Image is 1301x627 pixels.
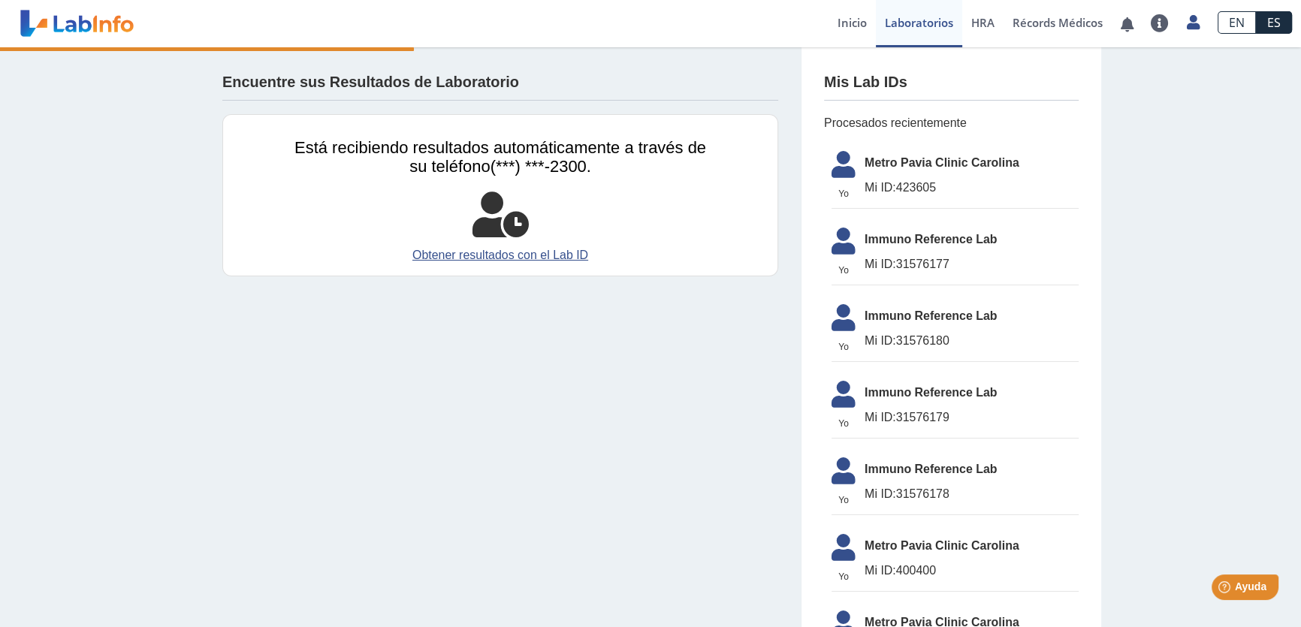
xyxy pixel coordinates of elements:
h4: Encuentre sus Resultados de Laboratorio [222,74,519,92]
span: Yo [823,264,865,277]
span: 400400 [865,562,1079,580]
span: Immuno Reference Lab [865,384,1079,402]
span: Yo [823,187,865,200]
span: Mi ID: [865,411,896,424]
span: Mi ID: [865,181,896,194]
span: 31576178 [865,485,1079,503]
span: 423605 [865,179,1079,197]
span: Mi ID: [865,487,896,500]
a: Obtener resultados con el Lab ID [294,246,706,264]
a: ES [1256,11,1292,34]
span: Immuno Reference Lab [865,231,1079,249]
span: HRA [971,15,995,30]
span: Immuno Reference Lab [865,460,1079,478]
span: Mi ID: [865,334,896,347]
span: Metro Pavia Clinic Carolina [865,537,1079,555]
span: Yo [823,340,865,354]
iframe: Help widget launcher [1167,568,1284,610]
span: Yo [823,417,865,430]
h4: Mis Lab IDs [824,74,907,92]
span: 31576180 [865,332,1079,350]
span: 31576179 [865,408,1079,427]
span: Immuno Reference Lab [865,307,1079,325]
span: Mi ID: [865,258,896,270]
span: Yo [823,570,865,583]
a: EN [1218,11,1256,34]
span: 31576177 [865,255,1079,273]
span: Está recibiendo resultados automáticamente a través de su teléfono [294,138,706,176]
span: Procesados recientemente [824,114,1079,132]
span: Mi ID: [865,564,896,577]
span: Metro Pavia Clinic Carolina [865,154,1079,172]
span: Yo [823,493,865,507]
